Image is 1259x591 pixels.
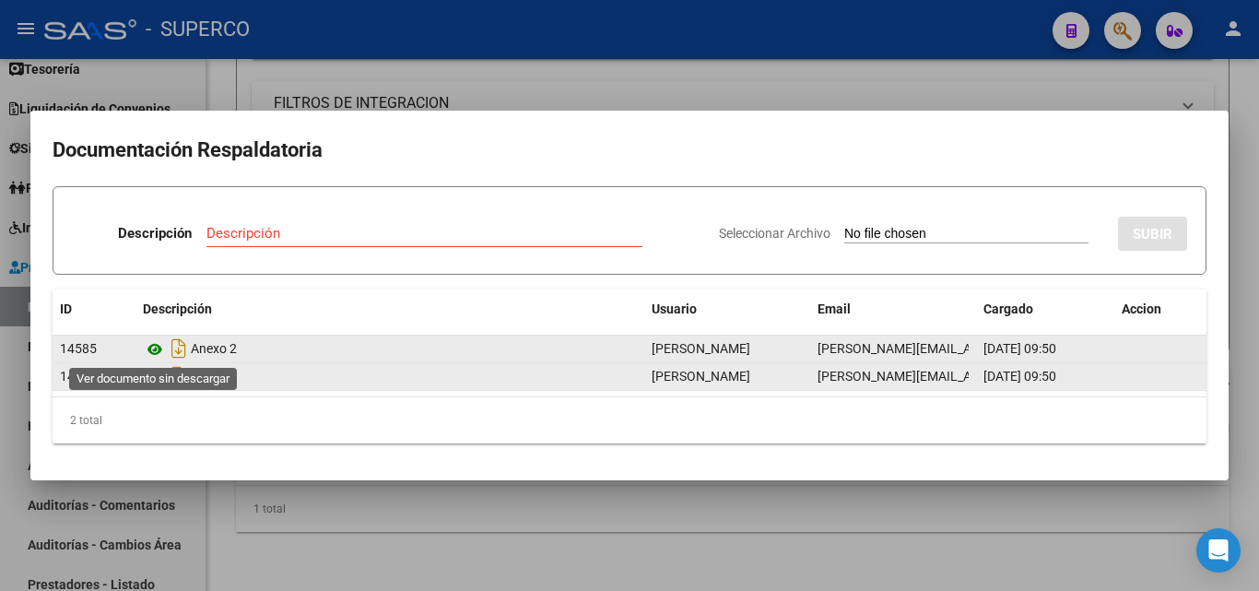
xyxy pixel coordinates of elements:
i: Descargar documento [167,334,191,363]
span: Descripción [143,301,212,316]
span: Accion [1122,301,1161,316]
div: Anexo 2 [143,334,637,363]
span: Email [818,301,851,316]
datatable-header-cell: Accion [1114,290,1206,329]
datatable-header-cell: ID [53,290,135,329]
span: Seleccionar Archivo [719,226,830,241]
span: SUBIR [1133,226,1172,242]
span: ID [60,301,72,316]
span: [DATE] 09:50 [983,369,1056,384]
span: [DATE] 09:50 [983,341,1056,356]
datatable-header-cell: Cargado [976,290,1114,329]
span: 14584 [60,369,97,384]
p: Descripción [118,223,192,244]
span: [PERSON_NAME] [652,341,750,356]
h2: Documentación Respaldatoria [53,133,1206,168]
div: Open Intercom Messenger [1196,528,1241,573]
button: SUBIR [1118,217,1187,251]
div: Anexo [143,361,637,391]
span: 14585 [60,341,97,356]
span: Cargado [983,301,1033,316]
div: 2 total [53,397,1206,443]
i: Descargar documento [167,361,191,391]
datatable-header-cell: Email [810,290,976,329]
span: [PERSON_NAME][EMAIL_ADDRESS][DOMAIN_NAME] [818,341,1121,356]
datatable-header-cell: Descripción [135,290,644,329]
datatable-header-cell: Usuario [644,290,810,329]
span: [PERSON_NAME] [652,369,750,384]
span: [PERSON_NAME][EMAIL_ADDRESS][DOMAIN_NAME] [818,369,1121,384]
span: Usuario [652,301,697,316]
